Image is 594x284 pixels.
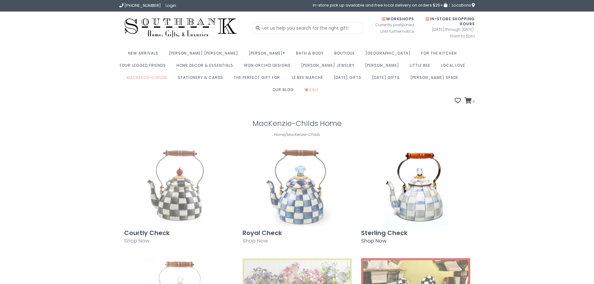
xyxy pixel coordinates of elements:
[124,2,161,8] span: [PHONE_NUMBER]
[365,61,402,73] a: [PERSON_NAME]
[361,147,470,226] img: Sterling Check
[361,229,470,236] h3: Sterling Check
[166,2,176,8] a: Login
[124,147,233,226] img: Courtly Check
[243,147,352,249] a: Royal Check Shop Now
[361,147,470,249] a: Sterling Check Shop Now
[304,85,322,98] a: Sale
[372,73,403,85] a: [DATE] Gifts
[441,61,468,73] a: Local Love
[253,22,363,34] input: Let us help you search for the right gift!
[169,49,241,61] a: [PERSON_NAME] [PERSON_NAME]
[249,49,288,61] a: [PERSON_NAME]®
[119,119,475,128] h1: MacKenzie-Childs Home
[243,237,268,244] span: Shop Now
[452,2,475,8] span: Locations
[449,3,475,7] a: Locations
[119,2,161,8] a: [PHONE_NUMBER]
[243,147,352,226] img: Royal Check
[410,73,461,85] a: [PERSON_NAME] Spade
[361,237,386,244] span: Shop Now
[234,73,284,85] a: The perfect gift for:
[176,61,236,73] a: Home Decor & Essentials
[274,132,285,137] a: Home
[287,132,320,137] a: MacKenzie-Childs
[178,73,226,85] a: Stationery & Cards
[127,73,170,85] a: MacKenzie-Childs
[382,16,414,22] span: Workshops
[472,99,475,104] span: 0
[334,73,365,85] a: [DATE] Gifts
[410,61,433,73] a: Little Bee
[124,237,149,244] span: Shop Now
[465,98,475,104] a: 0
[124,147,233,249] a: Courtly Check Shop Now
[119,131,475,138] div: /
[301,61,358,73] a: [PERSON_NAME] Jewelry
[365,49,414,61] a: [GEOGRAPHIC_DATA]
[426,16,475,26] span: In-Store Shopping Hours
[423,26,475,39] span: [DATE] through [DATE]: 10am to 5pm
[119,16,242,40] img: Southbank Gift Company -- Home, Gifts, and Luxuries
[124,229,233,236] h3: Courtly Check
[120,61,169,73] a: Four Legged Friends
[292,73,326,85] a: Le Bee Marché
[296,49,327,61] a: Bath & Body
[313,3,447,7] span: in-store pick up available and free local delivery on orders $25+
[421,49,460,61] a: For the Kitchen
[243,229,352,236] h3: Royal Check
[367,22,414,35] span: Currently postponed until further notice
[128,49,162,61] a: New Arrivals
[273,85,297,98] a: Our Blog
[334,49,358,61] a: Boutique
[244,61,294,73] a: Iron Orchid Designs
